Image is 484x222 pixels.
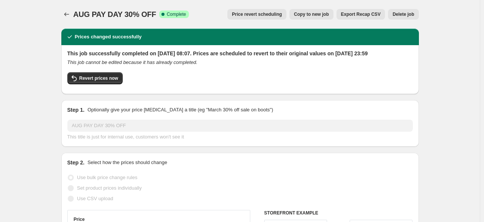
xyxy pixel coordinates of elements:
[61,9,72,20] button: Price change jobs
[264,210,413,216] h6: STOREFRONT EXAMPLE
[341,11,381,17] span: Export Recap CSV
[77,196,113,201] span: Use CSV upload
[67,106,85,114] h2: Step 1.
[87,159,167,166] p: Select how the prices should change
[393,11,414,17] span: Delete job
[336,9,385,20] button: Export Recap CSV
[388,9,419,20] button: Delete job
[79,75,118,81] span: Revert prices now
[227,9,286,20] button: Price revert scheduling
[67,120,413,132] input: 30% off holiday sale
[67,72,123,84] button: Revert prices now
[67,50,413,57] h2: This job successfully completed on [DATE] 08:07. Prices are scheduled to revert to their original...
[289,9,333,20] button: Copy to new job
[73,10,156,18] span: AUG PAY DAY 30% OFF
[67,134,184,140] span: This title is just for internal use, customers won't see it
[294,11,329,17] span: Copy to new job
[67,159,85,166] h2: Step 2.
[77,185,142,191] span: Set product prices individually
[67,59,198,65] i: This job cannot be edited because it has already completed.
[75,33,142,41] h2: Prices changed successfully
[77,175,137,180] span: Use bulk price change rules
[167,11,186,17] span: Complete
[87,106,273,114] p: Optionally give your price [MEDICAL_DATA] a title (eg "March 30% off sale on boots")
[232,11,282,17] span: Price revert scheduling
